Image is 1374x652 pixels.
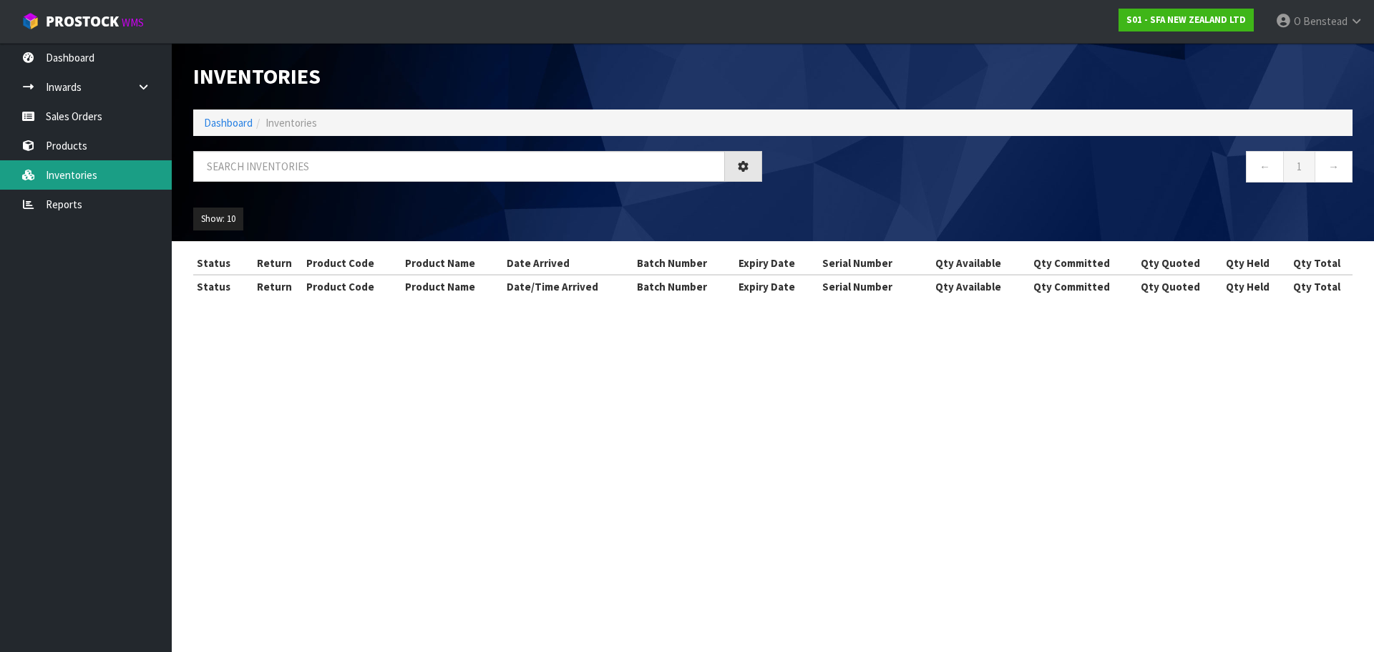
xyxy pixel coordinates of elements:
th: Product Code [303,275,401,298]
th: Serial Number [819,252,920,275]
small: WMS [122,16,144,29]
th: Status [193,252,247,275]
button: Show: 10 [193,208,243,230]
nav: Page navigation [784,151,1353,186]
th: Product Name [401,252,503,275]
th: Qty Total [1281,252,1353,275]
a: Dashboard [204,116,253,130]
th: Expiry Date [735,252,819,275]
th: Qty Committed [1016,252,1126,275]
th: Date Arrived [503,252,633,275]
th: Status [193,275,247,298]
th: Qty Available [920,275,1016,298]
th: Product Name [401,275,503,298]
input: Search inventories [193,151,725,182]
h1: Inventories [193,64,762,88]
th: Serial Number [819,275,920,298]
th: Qty Quoted [1126,252,1214,275]
th: Batch Number [633,275,735,298]
th: Qty Quoted [1126,275,1214,298]
th: Date/Time Arrived [503,275,633,298]
th: Return [247,275,303,298]
th: Qty Total [1281,275,1353,298]
th: Batch Number [633,252,735,275]
img: cube-alt.png [21,12,39,30]
th: Qty Held [1214,252,1280,275]
th: Product Code [303,252,401,275]
span: Benstead [1303,14,1348,28]
th: Qty Committed [1016,275,1126,298]
span: ProStock [46,12,119,31]
a: → [1315,151,1353,182]
th: Expiry Date [735,275,819,298]
span: Inventories [265,116,317,130]
a: 1 [1283,151,1315,182]
th: Qty Held [1214,275,1280,298]
span: O [1294,14,1301,28]
a: ← [1246,151,1284,182]
th: Qty Available [920,252,1016,275]
strong: S01 - SFA NEW ZEALAND LTD [1126,14,1246,26]
th: Return [247,252,303,275]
